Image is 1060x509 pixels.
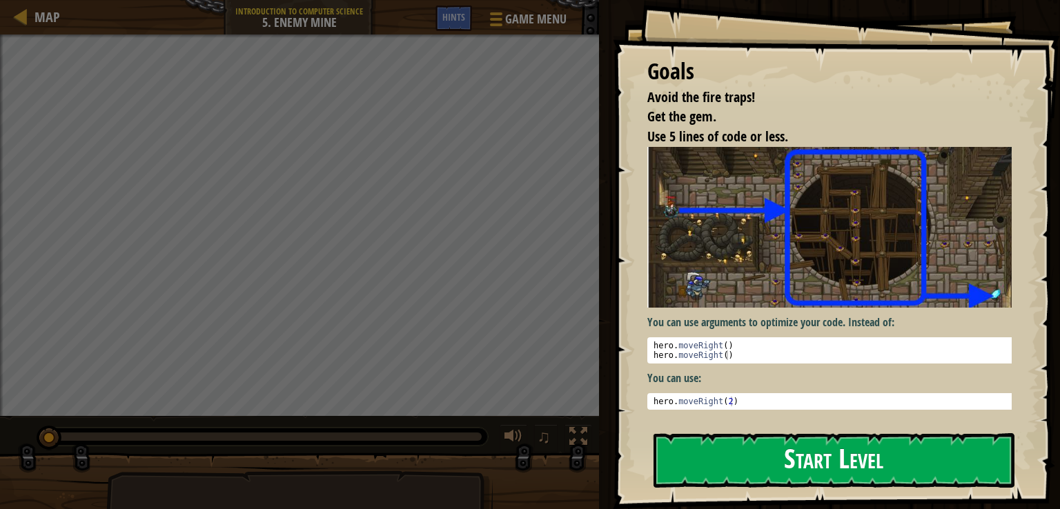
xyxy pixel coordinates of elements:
li: Get the gem. [630,107,1008,127]
span: Hints [442,10,465,23]
p: You can use: [647,370,1023,386]
button: Adjust volume [500,424,527,452]
span: Get the gem. [647,107,716,126]
button: Game Menu [479,6,575,38]
a: Map [28,8,60,26]
button: Toggle fullscreen [565,424,592,452]
span: Use 5 lines of code or less. [647,127,788,146]
li: Avoid the fire traps! [630,88,1008,108]
button: ♫ [534,424,558,452]
span: Avoid the fire traps! [647,88,755,106]
span: ♫ [537,426,551,447]
span: Map [35,8,60,26]
p: You can use arguments to optimize your code. Instead of: [647,315,1023,330]
li: Use 5 lines of code or less. [630,127,1008,147]
button: Start Level [654,433,1014,488]
img: Enemy mine [647,147,1023,308]
div: Goals [647,56,1012,88]
span: Game Menu [505,10,567,28]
